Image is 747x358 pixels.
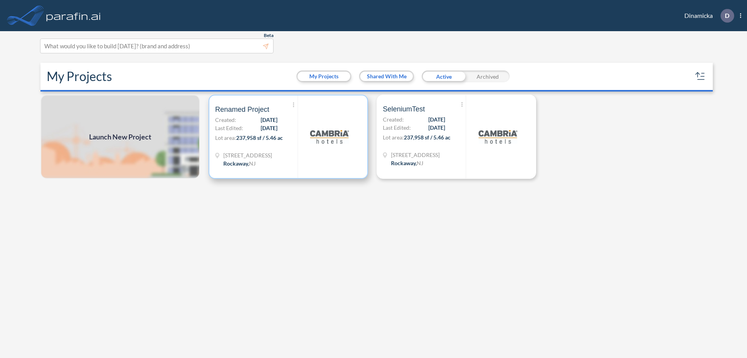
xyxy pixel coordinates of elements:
[215,124,243,132] span: Last Edited:
[223,160,249,167] span: Rockaway ,
[383,104,425,114] span: SeleniumTest
[45,8,102,23] img: logo
[249,160,256,167] span: NJ
[383,123,411,132] span: Last Edited:
[261,124,277,132] span: [DATE]
[466,71,510,82] div: Archived
[673,9,741,23] div: Dinamicka
[360,72,413,81] button: Shared With Me
[261,116,277,124] span: [DATE]
[383,134,404,141] span: Lot area:
[725,12,729,19] p: D
[422,71,466,82] div: Active
[383,115,404,123] span: Created:
[298,72,350,81] button: My Projects
[223,151,272,159] span: 321 Mt Hope Ave
[479,117,517,156] img: logo
[215,116,236,124] span: Created:
[694,70,707,83] button: sort
[264,32,274,39] span: Beta
[215,134,236,141] span: Lot area:
[428,115,445,123] span: [DATE]
[404,134,451,141] span: 237,958 sf / 5.46 ac
[310,117,349,156] img: logo
[391,159,423,167] div: Rockaway, NJ
[391,151,440,159] span: 321 Mt Hope Ave
[215,105,269,114] span: Renamed Project
[89,132,151,142] span: Launch New Project
[223,159,256,168] div: Rockaway, NJ
[40,95,200,179] a: Launch New Project
[428,123,445,132] span: [DATE]
[391,160,417,166] span: Rockaway ,
[417,160,423,166] span: NJ
[47,69,112,84] h2: My Projects
[40,95,200,179] img: add
[236,134,283,141] span: 237,958 sf / 5.46 ac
